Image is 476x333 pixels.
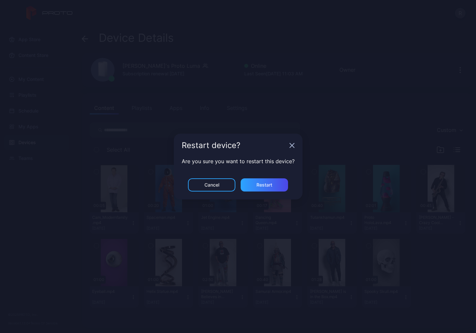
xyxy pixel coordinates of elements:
p: Are you sure you want to restart this device? [182,157,295,165]
div: Restart device? [182,141,287,149]
button: Cancel [188,178,235,192]
div: Cancel [204,182,219,188]
div: Restart [256,182,272,188]
button: Restart [241,178,288,192]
